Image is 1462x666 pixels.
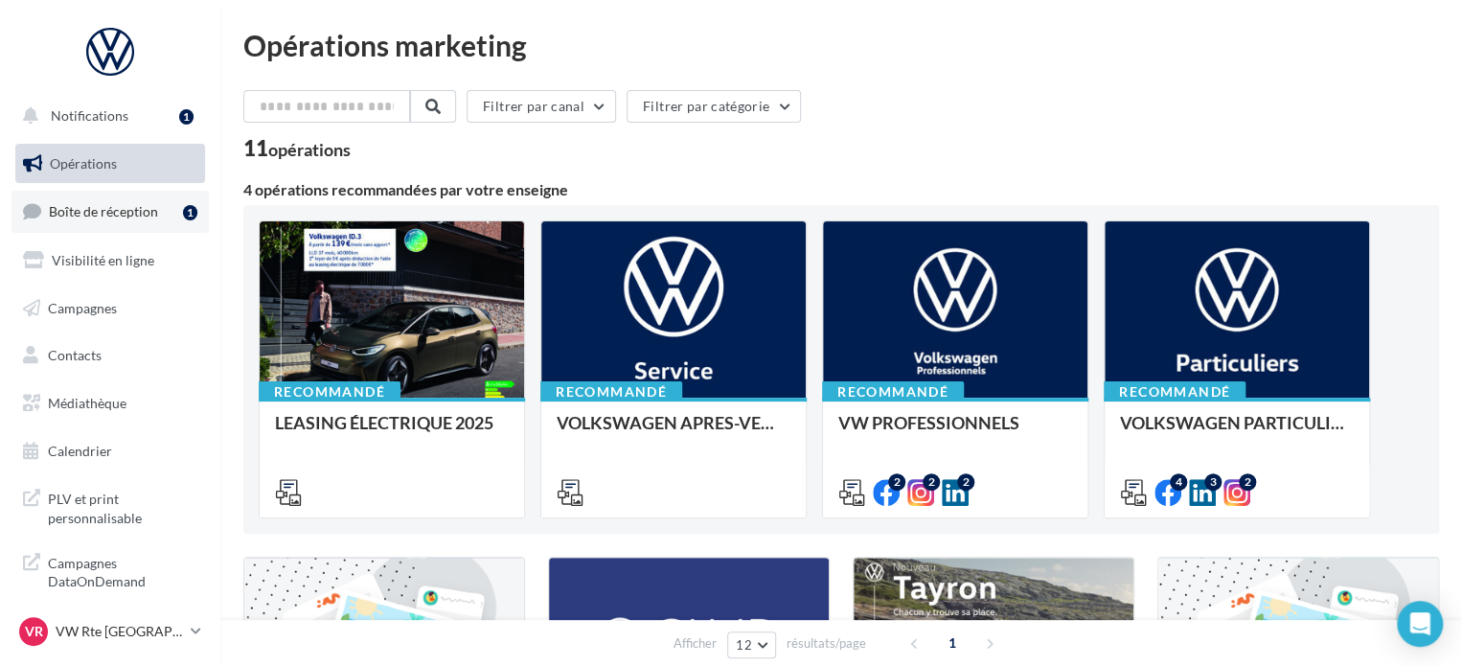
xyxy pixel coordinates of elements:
[243,138,351,159] div: 11
[11,288,209,329] a: Campagnes
[11,191,209,232] a: Boîte de réception1
[1104,381,1245,402] div: Recommandé
[11,144,209,184] a: Opérations
[179,109,194,125] div: 1
[11,241,209,281] a: Visibilité en ligne
[1120,413,1354,451] div: VOLKSWAGEN PARTICULIER
[48,395,126,411] span: Médiathèque
[787,634,866,653] span: résultats/page
[275,413,509,451] div: LEASING ÉLECTRIQUE 2025
[48,299,117,315] span: Campagnes
[48,347,102,363] span: Contacts
[1204,473,1222,491] div: 3
[11,542,209,599] a: Campagnes DataOnDemand
[48,486,197,527] span: PLV et print personnalisable
[11,478,209,535] a: PLV et print personnalisable
[52,252,154,268] span: Visibilité en ligne
[1397,601,1443,647] div: Open Intercom Messenger
[822,381,964,402] div: Recommandé
[674,634,717,653] span: Afficher
[937,628,968,658] span: 1
[627,90,801,123] button: Filtrer par catégorie
[957,473,974,491] div: 2
[557,413,790,451] div: VOLKSWAGEN APRES-VENTE
[48,550,197,591] span: Campagnes DataOnDemand
[50,155,117,172] span: Opérations
[1239,473,1256,491] div: 2
[268,141,351,158] div: opérations
[25,622,43,641] span: VR
[259,381,400,402] div: Recommandé
[1170,473,1187,491] div: 4
[183,205,197,220] div: 1
[736,637,752,653] span: 12
[51,107,128,124] span: Notifications
[49,203,158,219] span: Boîte de réception
[48,443,112,459] span: Calendrier
[56,622,183,641] p: VW Rte [GEOGRAPHIC_DATA]
[11,431,209,471] a: Calendrier
[11,383,209,424] a: Médiathèque
[243,31,1439,59] div: Opérations marketing
[243,182,1439,197] div: 4 opérations recommandées par votre enseigne
[888,473,905,491] div: 2
[467,90,616,123] button: Filtrer par canal
[11,335,209,376] a: Contacts
[838,413,1072,451] div: VW PROFESSIONNELS
[923,473,940,491] div: 2
[15,613,205,650] a: VR VW Rte [GEOGRAPHIC_DATA]
[540,381,682,402] div: Recommandé
[727,632,776,658] button: 12
[11,96,201,136] button: Notifications 1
